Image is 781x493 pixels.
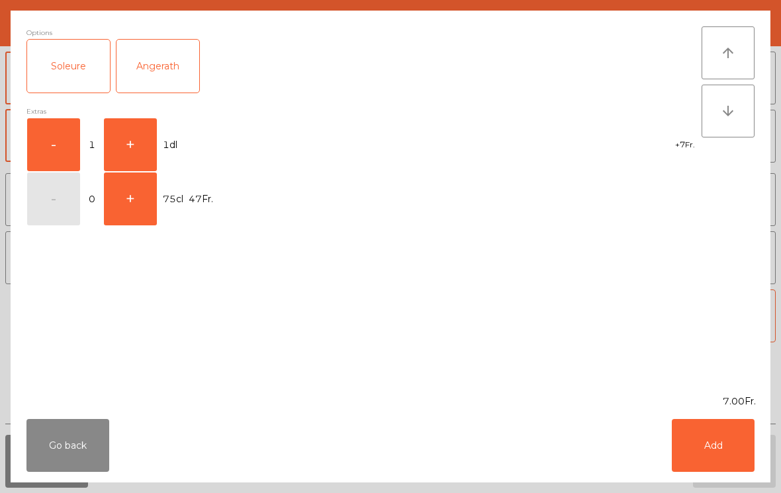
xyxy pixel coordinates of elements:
[11,395,770,408] div: 7.00Fr.
[675,137,695,153] span: +7Fr.
[720,103,736,119] i: arrow_downward
[672,419,755,472] button: Add
[163,190,183,208] span: 75cl
[27,118,80,171] button: -
[702,85,755,137] button: arrow_downward
[26,26,52,39] span: Options
[189,190,213,208] span: 47Fr.
[81,190,103,208] span: 0
[104,172,157,225] button: +
[163,136,177,154] span: 1dl
[702,26,755,79] button: arrow_upward
[116,40,199,93] div: Angerath
[104,118,157,171] button: +
[26,419,109,472] button: Go back
[720,45,736,61] i: arrow_upward
[27,40,110,93] div: Soleure
[26,105,702,118] div: Extras
[81,136,103,154] span: 1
